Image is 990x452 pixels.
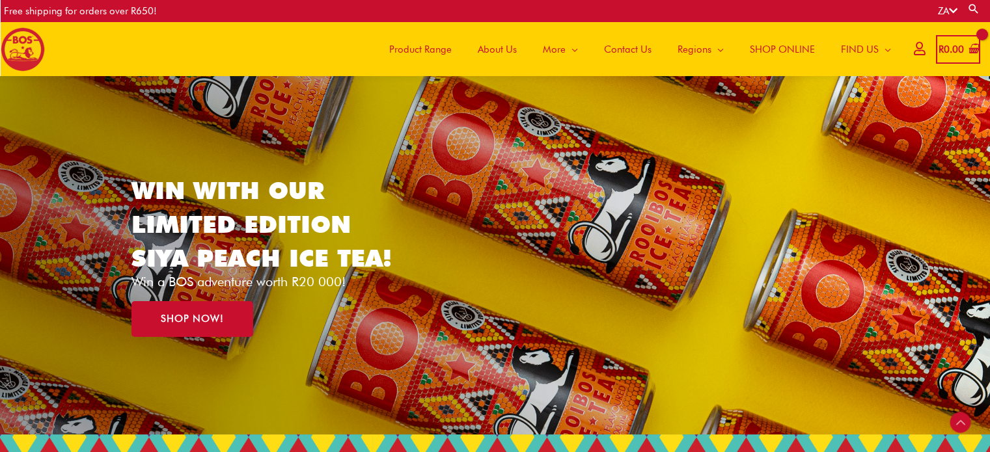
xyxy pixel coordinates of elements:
bdi: 0.00 [939,44,964,55]
span: R [939,44,944,55]
a: Product Range [376,22,465,76]
a: Contact Us [591,22,665,76]
span: FIND US [841,30,879,69]
span: SHOP NOW! [161,314,224,324]
a: About Us [465,22,530,76]
a: ZA [938,5,957,17]
a: WIN WITH OUR LIMITED EDITION SIYA PEACH ICE TEA! [131,176,392,273]
a: SHOP ONLINE [737,22,828,76]
a: Search button [967,3,980,15]
a: SHOP NOW! [131,301,253,337]
a: Regions [665,22,737,76]
span: Contact Us [604,30,652,69]
p: Win a BOS adventure worth R20 000! [131,275,412,288]
a: More [530,22,591,76]
span: Product Range [389,30,452,69]
span: Regions [678,30,711,69]
span: SHOP ONLINE [750,30,815,69]
span: About Us [478,30,517,69]
span: More [543,30,566,69]
nav: Site Navigation [366,22,904,76]
img: BOS logo finals-200px [1,27,45,72]
a: View Shopping Cart, empty [936,35,980,64]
